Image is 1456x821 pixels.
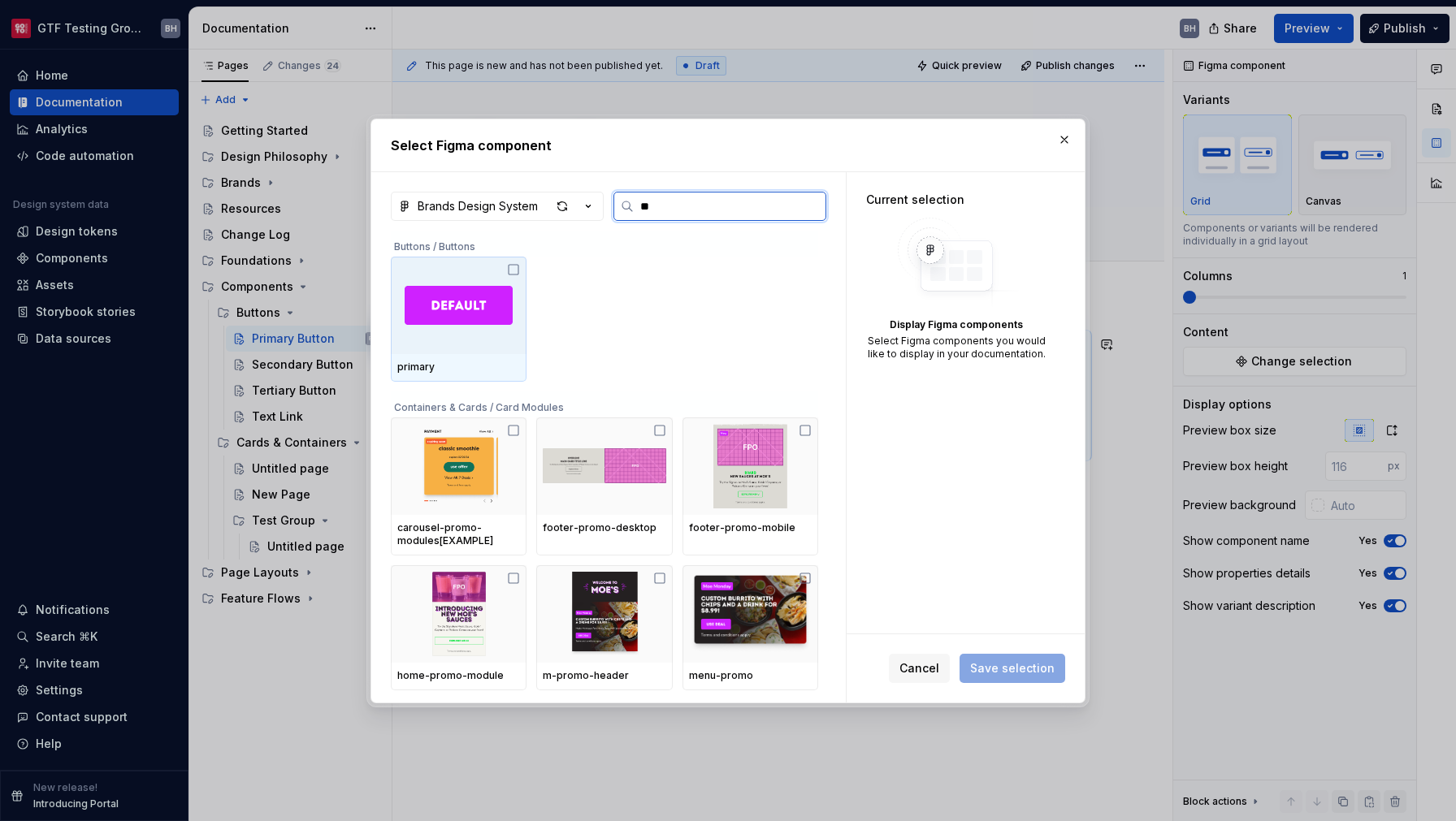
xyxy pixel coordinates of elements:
button: Brands Design System [391,192,604,221]
div: footer-promo-desktop [543,521,665,534]
div: menu-promo [689,669,812,682]
button: Cancel [889,654,950,683]
div: primary [397,361,520,374]
div: Display Figma components [866,318,1046,331]
div: Current selection [866,192,1046,208]
div: carousel-promo-modules[EXAMPLE] [397,521,520,547]
div: Select Figma components you would like to display in your documentation. [866,335,1046,361]
div: Brands Design System [418,198,538,214]
div: footer-promo-mobile [689,521,812,534]
div: m-promo-header [543,669,665,682]
span: Cancel [899,660,939,676]
div: Containers & Cards / Card Modules [391,391,818,417]
h2: Select Figma component [391,136,1065,155]
div: home-promo-module [397,669,520,682]
div: Buttons / Buttons [391,231,818,257]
